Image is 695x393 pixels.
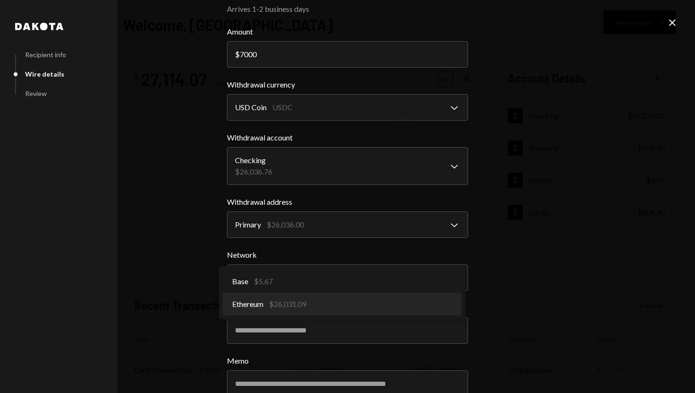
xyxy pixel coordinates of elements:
div: Wire details [25,70,64,78]
button: Withdrawal account [227,147,468,185]
input: 0.00 [227,41,468,68]
div: $ [235,50,240,59]
div: $5.67 [254,276,273,287]
div: $26,036.00 [267,219,304,230]
button: Withdrawal currency [227,94,468,121]
label: Withdrawal address [227,196,468,208]
label: Withdrawal currency [227,79,468,90]
span: Ethereum [232,298,263,310]
span: Base [232,276,248,287]
div: Recipient info [25,51,66,59]
button: Network [227,264,468,291]
div: USDC [272,102,293,113]
button: Withdrawal address [227,211,468,238]
label: Amount [227,26,468,37]
div: $26,031.09 [269,298,306,310]
label: Network [227,249,468,261]
div: Review [25,89,47,97]
label: Memo [227,355,468,367]
label: Withdrawal account [227,132,468,143]
div: Arrives 1-2 business days [227,3,468,15]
